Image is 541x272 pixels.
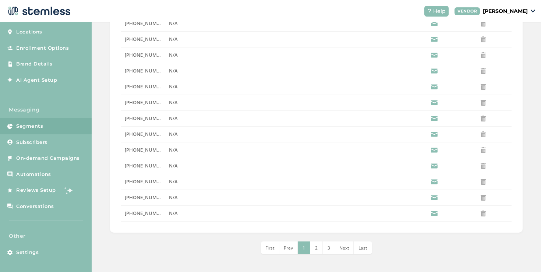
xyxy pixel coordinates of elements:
img: logo-dark-0685b13c.svg [6,4,71,18]
span: Next [339,245,349,251]
img: icon-help-white-03924b79.svg [427,9,432,13]
label: (252) 640-7356 [125,163,162,169]
span: N/A [169,146,178,153]
span: 1 [303,245,305,251]
span: Locations [16,28,42,36]
p: [PERSON_NAME] [483,7,528,15]
span: 2 [315,245,318,251]
label: N/A [169,194,409,201]
label: (323) 505-5181 [125,131,162,137]
label: (517) 662-0249 [125,99,162,106]
span: [PHONE_NUMBER] [125,67,167,74]
iframe: Chat Widget [504,237,541,272]
span: Brand Details [16,60,53,68]
span: N/A [169,210,178,216]
label: N/A [169,210,409,216]
span: Prev [284,245,293,251]
label: N/A [169,179,409,185]
span: N/A [169,67,178,74]
span: N/A [169,115,178,121]
span: N/A [169,131,178,137]
span: N/A [169,194,178,201]
span: Subscribers [16,139,47,146]
label: N/A [169,147,409,153]
div: VENDOR [455,7,480,15]
span: [PHONE_NUMBER] [125,36,167,42]
span: Automations [16,171,51,178]
span: Segments [16,123,43,130]
span: [PHONE_NUMBER] [125,146,167,153]
label: (614) 530-4189 [125,115,162,121]
img: icon_down-arrow-small-66adaf34.svg [531,10,535,13]
span: [PHONE_NUMBER] [125,115,167,121]
span: [PHONE_NUMBER] [125,178,167,185]
span: N/A [169,20,178,27]
span: On-demand Campaigns [16,155,80,162]
img: glitter-stars-b7820f95.gif [61,183,76,198]
span: N/A [169,36,178,42]
label: (608) 732-7499 [125,84,162,90]
span: Help [433,7,446,15]
label: N/A [169,99,409,106]
span: [PHONE_NUMBER] [125,194,167,201]
label: N/A [169,163,409,169]
span: [PHONE_NUMBER] [125,20,167,27]
span: Conversations [16,203,54,210]
label: (757) 284-7135 [125,210,162,216]
span: [PHONE_NUMBER] [125,99,167,106]
label: (916) 613-9879 [125,194,162,201]
span: Enrollment Options [16,45,69,52]
label: (225) 253-1130 [125,147,162,153]
label: (432) 202-3130 [125,52,162,58]
span: [PHONE_NUMBER] [125,162,167,169]
span: Last [358,245,367,251]
span: N/A [169,52,178,58]
label: (843) 489-0264 [125,20,162,27]
span: [PHONE_NUMBER] [125,83,167,90]
span: Settings [16,249,39,256]
span: AI Agent Setup [16,77,57,84]
span: N/A [169,99,178,106]
label: N/A [169,84,409,90]
label: (727) 615-1008 [125,36,162,42]
label: N/A [169,115,409,121]
label: (712) 576-0074 [125,68,162,74]
label: N/A [169,20,409,27]
span: 3 [328,245,330,251]
label: (405) 818-9898 [125,179,162,185]
span: N/A [169,83,178,90]
label: N/A [169,68,409,74]
span: [PHONE_NUMBER] [125,131,167,137]
span: [PHONE_NUMBER] [125,52,167,58]
span: N/A [169,162,178,169]
span: First [265,245,275,251]
label: N/A [169,36,409,42]
span: Reviews Setup [16,187,56,194]
span: [PHONE_NUMBER] [125,210,167,216]
label: N/A [169,131,409,137]
span: N/A [169,178,178,185]
label: N/A [169,52,409,58]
